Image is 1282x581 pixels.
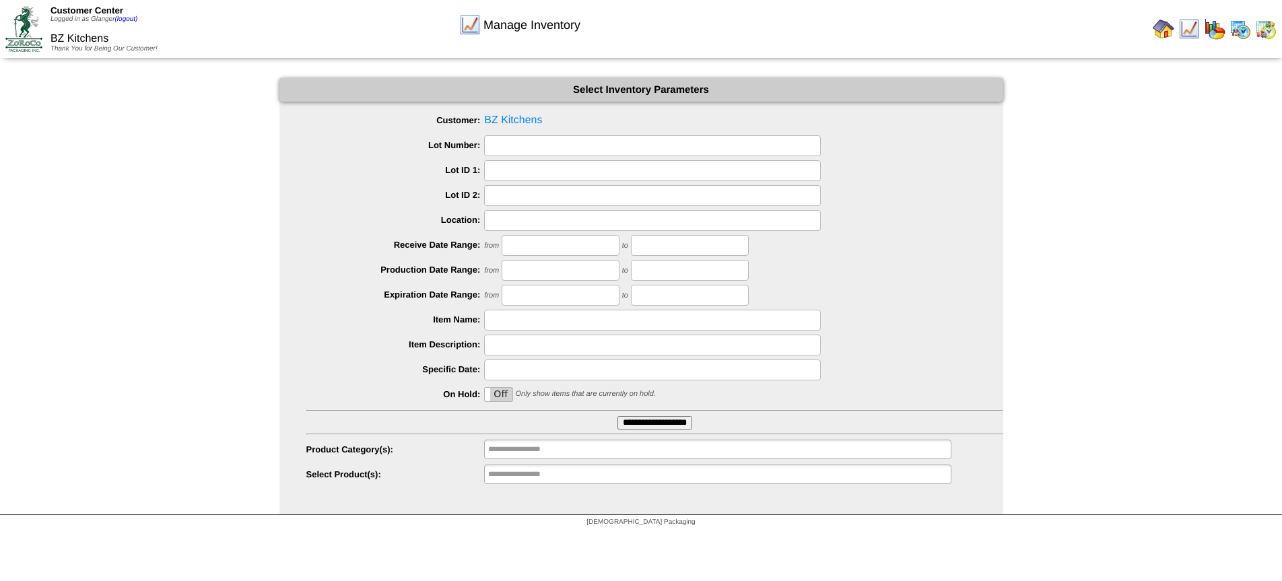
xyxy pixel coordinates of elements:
[306,110,1003,131] span: BZ Kitchens
[1204,18,1225,40] img: graph.gif
[306,190,485,200] label: Lot ID 2:
[483,18,580,32] span: Manage Inventory
[50,5,123,15] span: Customer Center
[50,45,158,53] span: Thank You for Being Our Customer!
[115,15,138,23] a: (logout)
[1178,18,1200,40] img: line_graph.gif
[306,389,485,399] label: On Hold:
[1255,18,1277,40] img: calendarinout.gif
[1229,18,1251,40] img: calendarprod.gif
[306,469,485,479] label: Select Product(s):
[459,14,481,36] img: line_graph.gif
[586,518,695,526] span: [DEMOGRAPHIC_DATA] Packaging
[622,292,628,300] span: to
[306,115,485,125] label: Customer:
[306,339,485,349] label: Item Description:
[1153,18,1174,40] img: home.gif
[622,242,628,250] span: to
[306,289,485,300] label: Expiration Date Range:
[306,265,485,275] label: Production Date Range:
[306,140,485,150] label: Lot Number:
[484,387,513,402] div: OnOff
[279,78,1003,102] div: Select Inventory Parameters
[306,215,485,225] label: Location:
[484,267,499,275] span: from
[622,267,628,275] span: to
[515,390,655,398] span: Only show items that are currently on hold.
[306,165,485,175] label: Lot ID 1:
[484,292,499,300] span: from
[306,240,485,250] label: Receive Date Range:
[5,6,42,51] img: ZoRoCo_Logo(Green%26Foil)%20jpg.webp
[484,242,499,250] span: from
[50,15,138,23] span: Logged in as Glanger
[306,314,485,324] label: Item Name:
[306,364,485,374] label: Specific Date:
[50,33,108,44] span: BZ Kitchens
[306,444,485,454] label: Product Category(s):
[485,388,512,401] label: Off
